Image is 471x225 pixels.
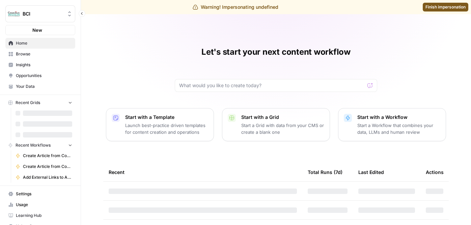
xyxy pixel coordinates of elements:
p: Start with a Grid [241,114,324,121]
p: Start with a Workflow [357,114,440,121]
button: Start with a WorkflowStart a Workflow that combines your data, LLMs and human review [338,108,446,141]
h1: Let's start your next content workflow [201,47,351,57]
span: Browse [16,51,72,57]
input: What would you like to create today? [179,82,365,89]
div: Warning! Impersonating undefined [193,4,278,10]
a: Add External Links to Article [12,172,75,183]
a: Finish impersonation [423,3,468,11]
span: New [32,27,42,33]
span: Home [16,40,72,46]
a: Create Article from Content Brief - [MEDICAL_DATA] [12,161,75,172]
span: Learning Hub [16,212,72,219]
a: Usage [5,199,75,210]
a: Your Data [5,81,75,92]
a: Settings [5,189,75,199]
a: Opportunities [5,70,75,81]
button: Recent Workflows [5,140,75,150]
span: Your Data [16,83,72,90]
span: Create Article from Content Brief - [PERSON_NAME] [23,153,72,159]
span: Settings [16,191,72,197]
span: Recent Grids [16,100,40,106]
span: Insights [16,62,72,68]
p: Start a Grid with data from your CMS or create a blank one [241,122,324,135]
div: Total Runs (7d) [308,163,342,181]
span: Recent Workflows [16,142,51,148]
span: Create Article from Content Brief - [MEDICAL_DATA] [23,164,72,170]
span: Opportunities [16,73,72,79]
button: Workspace: BCI [5,5,75,22]
button: Start with a GridStart a Grid with data from your CMS or create a blank one [222,108,330,141]
button: Start with a TemplateLaunch best-practice driven templates for content creation and operations [106,108,214,141]
button: Recent Grids [5,98,75,108]
span: Finish impersonation [425,4,466,10]
a: Learning Hub [5,210,75,221]
p: Start with a Template [125,114,208,121]
div: Last Edited [358,163,384,181]
a: Insights [5,59,75,70]
p: Start a Workflow that combines your data, LLMs and human review [357,122,440,135]
a: Browse [5,49,75,59]
span: Usage [16,202,72,208]
a: Home [5,38,75,49]
p: Launch best-practice driven templates for content creation and operations [125,122,208,135]
a: Create Article from Content Brief - [PERSON_NAME] [12,150,75,161]
button: New [5,25,75,35]
span: Add External Links to Article [23,174,72,180]
img: BCI Logo [8,8,20,20]
div: Actions [426,163,444,181]
span: BCI [23,10,63,17]
div: Recent [109,163,297,181]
